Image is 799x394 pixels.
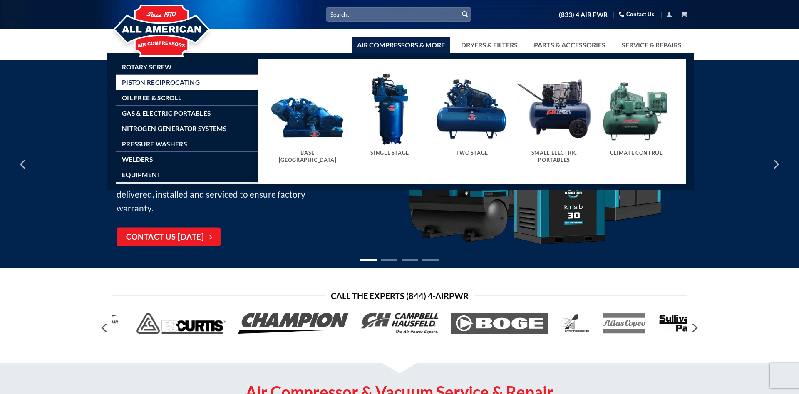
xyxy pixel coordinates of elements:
img: Climate Control [599,72,673,146]
a: Visit product category Climate Control [599,72,673,165]
li: Page dot 3 [402,259,418,261]
button: Submit [459,8,471,21]
h5: Single Stage [357,150,423,156]
span: Rotary Screw [122,64,172,70]
a: Dryers & Filters [456,37,523,53]
li: Page dot 1 [360,259,377,261]
li: Page dot 4 [422,259,439,261]
span: Gas & Electric Portables [122,110,211,116]
a: (833) 4 AIR PWR [559,7,608,22]
span: Contact Us [DATE] [126,231,204,243]
span: Pressure Washers [122,141,187,147]
a: Parts & Accessories [529,37,610,53]
span: Equipment [122,171,161,178]
a: Login [667,9,672,20]
a: Visit product category Two Stage [435,72,509,165]
img: Base Mount Pistons [270,72,345,146]
a: Contact Us [619,8,654,21]
h5: Two Stage [439,150,505,156]
a: Visit product category Base Mount Pistons [270,72,345,172]
button: Next [687,320,702,336]
a: Air Compressors & More [352,37,450,53]
button: Previous [16,144,31,185]
img: Small Electric Portables [517,72,591,146]
h5: Base [GEOGRAPHIC_DATA] [275,150,340,164]
input: Search… [326,7,471,21]
img: Kaishan [405,82,663,247]
span: Piston Reciprocating [122,79,200,86]
a: Visit product category Small Electric Portables [517,72,591,172]
button: Previous [97,320,112,336]
li: Page dot 2 [381,259,397,261]
a: Visit product category Single Stage [353,72,427,165]
img: Single Stage [353,72,427,146]
a: Service & Repairs [617,37,687,53]
a: Contact Us [DATE] [117,228,221,247]
button: Next [768,144,783,185]
h5: Climate Control [603,150,669,156]
h5: Small Electric Portables [521,150,587,164]
span: Oil Free & Scroll [122,94,181,101]
img: Two Stage [435,72,509,146]
span: Call the Experts (844) 4-AirPwr [331,289,469,302]
span: Welders [122,156,153,163]
span: Nitrogen Generator Systems [122,125,226,132]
